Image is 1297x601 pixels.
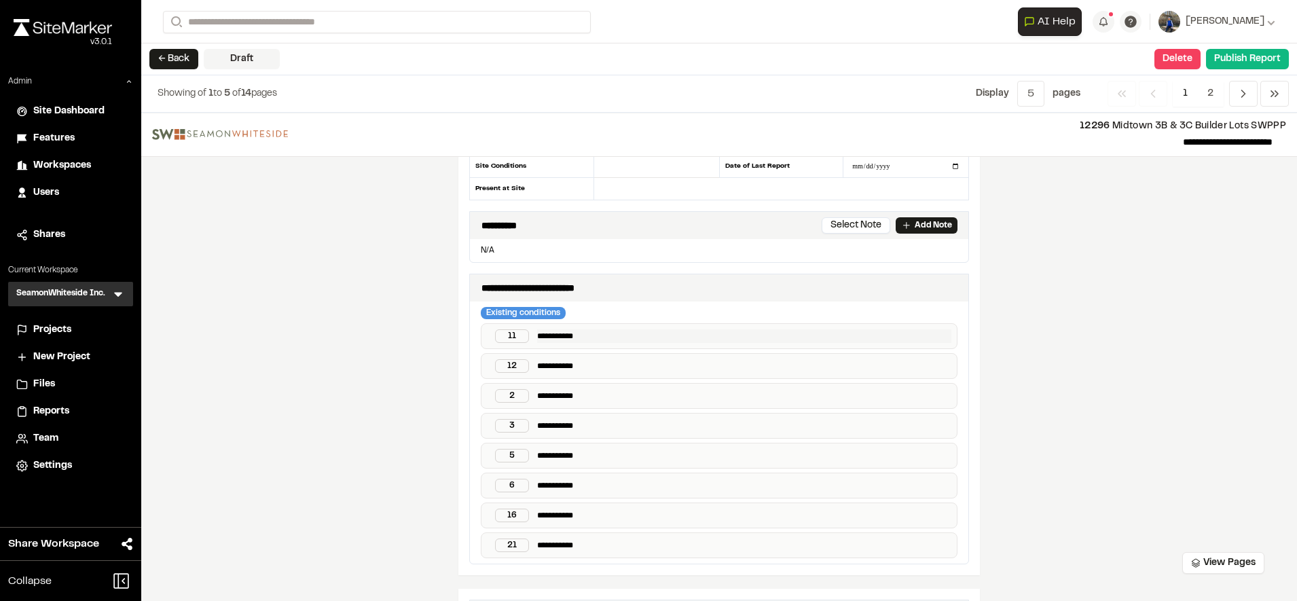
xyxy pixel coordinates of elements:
[495,449,529,462] div: 5
[1018,7,1082,36] button: Open AI Assistant
[33,404,69,419] span: Reports
[204,49,280,69] div: Draft
[1206,49,1289,69] button: Publish Report
[495,509,529,522] div: 16
[469,156,594,178] div: Site Conditions
[1158,11,1275,33] button: [PERSON_NAME]
[33,131,75,146] span: Features
[915,219,952,232] p: Add Note
[16,404,125,419] a: Reports
[495,539,529,552] div: 21
[33,323,71,338] span: Projects
[1053,86,1080,101] p: page s
[16,227,125,242] a: Shares
[158,86,277,101] p: to of pages
[8,573,52,589] span: Collapse
[495,419,529,433] div: 3
[16,131,125,146] a: Features
[16,431,125,446] a: Team
[1182,552,1264,574] button: View Pages
[481,307,566,319] div: Existing conditions
[299,119,1286,134] p: Midtown 3B & 3C Builder Lots SWPPP
[1197,81,1224,107] span: 2
[1017,81,1044,107] button: 5
[1018,7,1087,36] div: Open AI Assistant
[495,329,529,343] div: 11
[33,158,91,173] span: Workspaces
[16,185,125,200] a: Users
[16,104,125,119] a: Site Dashboard
[158,90,208,98] span: Showing of
[8,75,32,88] p: Admin
[152,129,288,140] img: file
[1038,14,1076,30] span: AI Help
[495,479,529,492] div: 6
[241,90,251,98] span: 14
[495,359,529,373] div: 12
[14,19,112,36] img: rebrand.png
[16,458,125,473] a: Settings
[495,389,529,403] div: 2
[149,49,198,69] button: ← Back
[1108,81,1289,107] nav: Navigation
[14,36,112,48] div: Oh geez...please don't...
[469,178,594,200] div: Present at Site
[1158,11,1180,33] img: User
[719,156,844,178] div: Date of Last Report
[475,244,963,257] p: N/A
[33,104,105,119] span: Site Dashboard
[1154,49,1201,69] button: Delete
[1080,122,1110,130] span: 12296
[16,158,125,173] a: Workspaces
[976,86,1009,101] p: Display
[33,431,58,446] span: Team
[224,90,230,98] span: 5
[16,287,105,301] h3: SeamonWhiteside Inc.
[33,377,55,392] span: Files
[208,90,213,98] span: 1
[33,227,65,242] span: Shares
[163,11,187,33] button: Search
[16,377,125,392] a: Files
[16,323,125,338] a: Projects
[1186,14,1264,29] span: [PERSON_NAME]
[33,185,59,200] span: Users
[33,350,90,365] span: New Project
[8,536,99,552] span: Share Workspace
[1173,81,1198,107] span: 1
[33,458,72,473] span: Settings
[16,350,125,365] a: New Project
[822,217,890,234] button: Select Note
[8,264,133,276] p: Current Workspace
